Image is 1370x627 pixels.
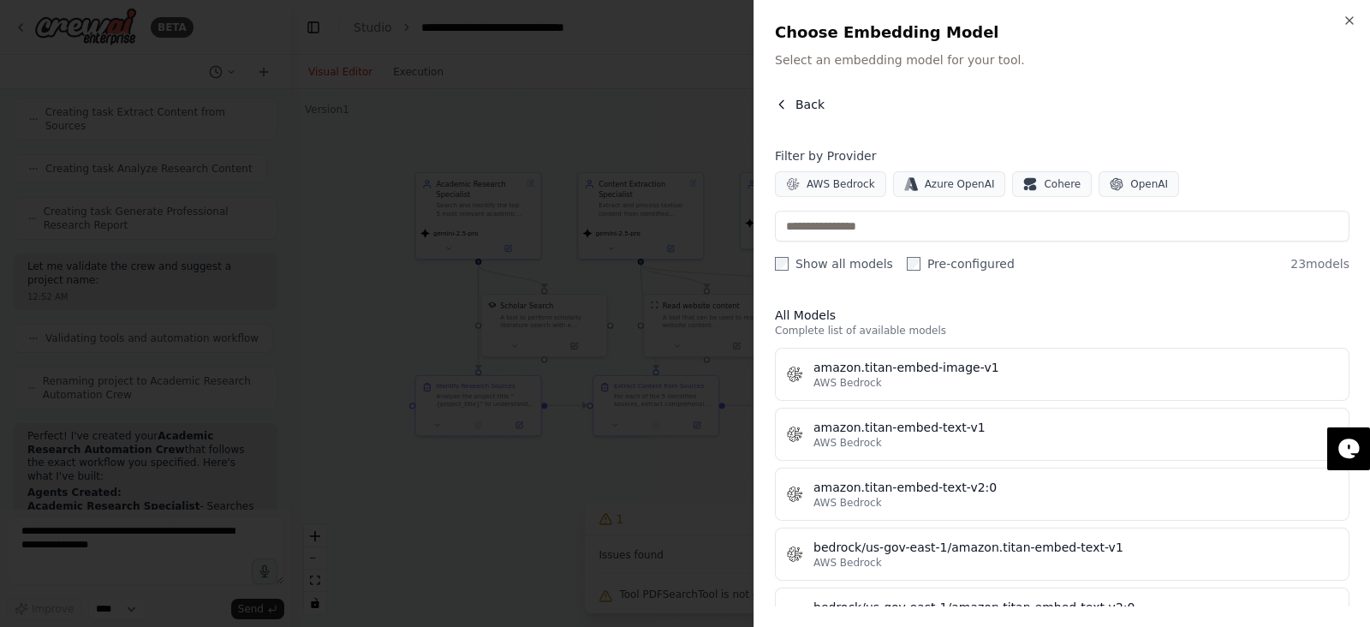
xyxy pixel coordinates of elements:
[775,468,1349,521] button: amazon.titan-embed-text-v2:0AWS Bedrock
[1044,177,1081,191] span: Cohere
[813,376,882,390] span: AWS Bedrock
[1130,177,1168,191] span: OpenAI
[775,147,1349,164] h4: Filter by Provider
[907,255,1015,272] label: Pre-configured
[775,21,1349,45] h2: Choose Embedding Model
[775,51,1349,69] p: Select an embedding model for your tool.
[1099,171,1179,197] button: OpenAI
[925,177,995,191] span: Azure OpenAI
[775,528,1349,581] button: bedrock/us-gov-east-1/amazon.titan-embed-text-v1AWS Bedrock
[813,496,882,510] span: AWS Bedrock
[775,257,789,271] input: Show all models
[907,257,920,271] input: Pre-configured
[813,556,882,570] span: AWS Bedrock
[813,436,882,450] span: AWS Bedrock
[775,324,1349,337] p: Complete list of available models
[813,359,1338,376] div: amazon.titan-embed-image-v1
[795,96,825,113] span: Back
[1290,255,1349,272] span: 23 models
[813,479,1338,496] div: amazon.titan-embed-text-v2:0
[775,171,886,197] button: AWS Bedrock
[813,599,1338,616] div: bedrock/us-gov-east-1/amazon.titan-embed-text-v2:0
[775,307,1349,324] h3: All Models
[775,348,1349,401] button: amazon.titan-embed-image-v1AWS Bedrock
[893,171,1006,197] button: Azure OpenAI
[813,539,1338,556] div: bedrock/us-gov-east-1/amazon.titan-embed-text-v1
[775,96,825,113] button: Back
[1012,171,1092,197] button: Cohere
[813,419,1338,436] div: amazon.titan-embed-text-v1
[775,408,1349,461] button: amazon.titan-embed-text-v1AWS Bedrock
[775,255,893,272] label: Show all models
[807,177,875,191] span: AWS Bedrock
